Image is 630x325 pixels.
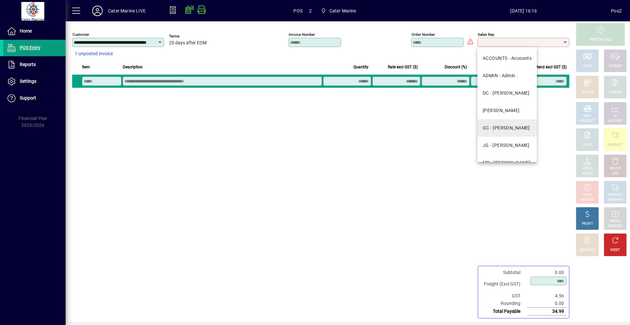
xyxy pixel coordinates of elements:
[583,143,592,148] div: NOTE
[87,5,108,17] button: Profile
[608,193,622,197] div: PRODUCT
[481,300,527,308] td: Rounding
[20,45,40,50] span: POS Entry
[612,171,619,176] div: LINE
[477,119,537,137] mat-option: GC - Gerard Cantin
[483,107,520,114] div: [PERSON_NAME]
[293,6,303,16] span: POS
[608,143,622,148] div: PRODUCT
[611,6,622,16] div: Pos2
[169,34,208,38] span: Terms
[82,63,90,71] span: Item
[580,119,595,124] div: PRODUCT
[108,6,146,16] div: Cater Marine LIVE
[583,114,591,119] div: MISC
[583,193,592,197] div: HOLD
[610,219,621,224] div: RECALL
[477,50,537,67] mat-option: ACCOUNTS - Accounts
[353,63,368,71] span: Quantity
[483,72,518,79] div: ADMIN - Admin .
[483,159,531,166] div: MP - [PERSON_NAME]
[72,48,115,60] button: 1 unposted invoice
[609,90,622,95] div: CHARGE
[477,84,537,102] mat-option: DC - Dan Cleaver
[481,269,527,276] td: Subtotal
[411,32,435,37] mat-label: Order number
[477,102,537,119] mat-option: DEB - Debbie McQuarters
[527,308,566,315] td: 34.99
[610,248,620,253] div: RESET
[123,63,143,71] span: Description
[610,166,621,171] div: DELETE
[477,67,537,84] mat-option: ADMIN - Admin .
[481,276,527,292] td: Freight (Excl GST)
[477,154,537,172] mat-option: MP - Margaret Pierce
[445,63,467,71] span: Discount (%)
[318,5,359,17] span: Cater Marine
[20,79,36,84] span: Settings
[583,64,592,69] div: CASH
[583,166,592,171] div: PRICE
[477,137,537,154] mat-option: JG - John Giles
[3,23,66,39] a: Home
[527,292,566,300] td: 4.56
[608,119,623,124] div: ACCOUNT
[613,114,618,119] div: GL
[309,6,312,16] span: 2
[582,221,593,226] div: PROFIT
[289,32,315,37] mat-label: Invoice number
[388,63,418,71] span: Rate excl GST ($)
[527,269,566,276] td: 0.00
[607,197,623,202] div: SUMMARY
[581,197,593,202] div: INVOICE
[483,125,530,131] div: GC - [PERSON_NAME]
[483,142,530,149] div: JG - [PERSON_NAME]
[329,6,356,16] span: Cater Marine
[20,62,36,67] span: Reports
[481,308,527,315] td: Total Payable
[478,32,494,37] mat-label: Sales rep
[582,171,593,176] div: SELECT
[20,28,32,34] span: Home
[579,248,595,253] div: DISCOUNT
[609,64,621,69] div: CHEQUE
[533,63,567,71] span: Extend excl GST ($)
[169,40,207,46] span: 20 days after EOM
[589,37,612,42] div: PROCESS SALE
[75,50,113,57] span: 1 unposted invoice
[3,57,66,73] a: Reports
[608,224,622,229] div: INVOICES
[481,292,527,300] td: GST
[73,32,89,37] mat-label: Customer
[483,55,532,62] div: ACCOUNTS - Accounts
[3,73,66,90] a: Settings
[436,6,611,16] span: [DATE] 16:16
[20,95,36,101] span: Support
[3,90,66,106] a: Support
[483,90,530,97] div: DC - [PERSON_NAME]
[527,300,566,308] td: 0.00
[581,90,594,95] div: EFTPOS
